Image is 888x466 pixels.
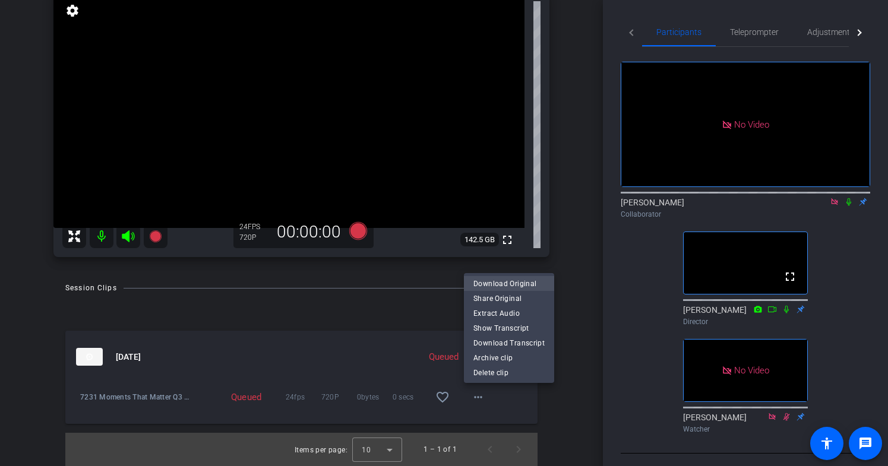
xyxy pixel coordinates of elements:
span: Download Transcript [473,336,545,350]
span: Delete clip [473,366,545,380]
span: Download Original [473,277,545,291]
span: Archive clip [473,351,545,365]
span: Share Original [473,291,545,306]
span: Show Transcript [473,321,545,335]
span: Extract Audio [473,306,545,321]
